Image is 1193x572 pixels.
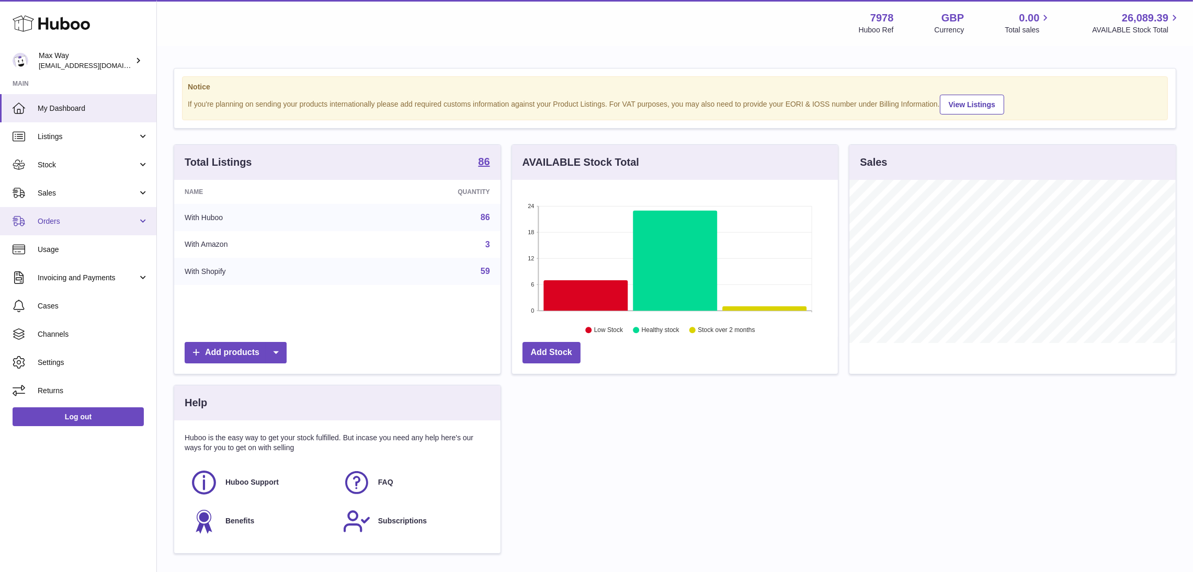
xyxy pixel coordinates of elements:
[188,82,1162,92] strong: Notice
[1005,11,1051,35] a: 0.00 Total sales
[38,132,138,142] span: Listings
[522,155,639,169] h3: AVAILABLE Stock Total
[225,477,279,487] span: Huboo Support
[39,51,133,71] div: Max Way
[481,213,490,222] a: 86
[225,516,254,526] span: Benefits
[528,203,534,209] text: 24
[1005,25,1051,35] span: Total sales
[343,468,485,497] a: FAQ
[594,327,623,334] text: Low Stock
[38,273,138,283] span: Invoicing and Payments
[485,240,490,249] a: 3
[38,216,138,226] span: Orders
[481,267,490,276] a: 59
[13,407,144,426] a: Log out
[522,342,581,363] a: Add Stock
[39,61,154,70] span: [EMAIL_ADDRESS][DOMAIN_NAME]
[38,104,149,113] span: My Dashboard
[860,155,887,169] h3: Sales
[185,433,490,453] p: Huboo is the easy way to get your stock fulfilled. But incase you need any help here's our ways f...
[859,25,894,35] div: Huboo Ref
[38,188,138,198] span: Sales
[343,507,485,535] a: Subscriptions
[38,358,149,368] span: Settings
[185,155,252,169] h3: Total Listings
[174,231,353,258] td: With Amazon
[38,160,138,170] span: Stock
[378,477,393,487] span: FAQ
[185,342,287,363] a: Add products
[38,245,149,255] span: Usage
[935,25,964,35] div: Currency
[188,93,1162,115] div: If you're planning on sending your products internationally please add required customs informati...
[1092,11,1180,35] a: 26,089.39 AVAILABLE Stock Total
[642,327,680,334] text: Healthy stock
[174,204,353,231] td: With Huboo
[353,180,500,204] th: Quantity
[378,516,427,526] span: Subscriptions
[13,53,28,68] img: Max@LongevityBox.co.uk
[190,468,332,497] a: Huboo Support
[531,307,534,314] text: 0
[478,156,490,169] a: 86
[528,255,534,261] text: 12
[174,258,353,285] td: With Shopify
[1092,25,1180,35] span: AVAILABLE Stock Total
[38,301,149,311] span: Cases
[185,396,207,410] h3: Help
[531,281,534,288] text: 6
[478,156,490,167] strong: 86
[870,11,894,25] strong: 7978
[38,329,149,339] span: Channels
[1122,11,1168,25] span: 26,089.39
[1019,11,1040,25] span: 0.00
[174,180,353,204] th: Name
[698,327,755,334] text: Stock over 2 months
[941,11,964,25] strong: GBP
[190,507,332,535] a: Benefits
[528,229,534,235] text: 18
[940,95,1004,115] a: View Listings
[38,386,149,396] span: Returns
